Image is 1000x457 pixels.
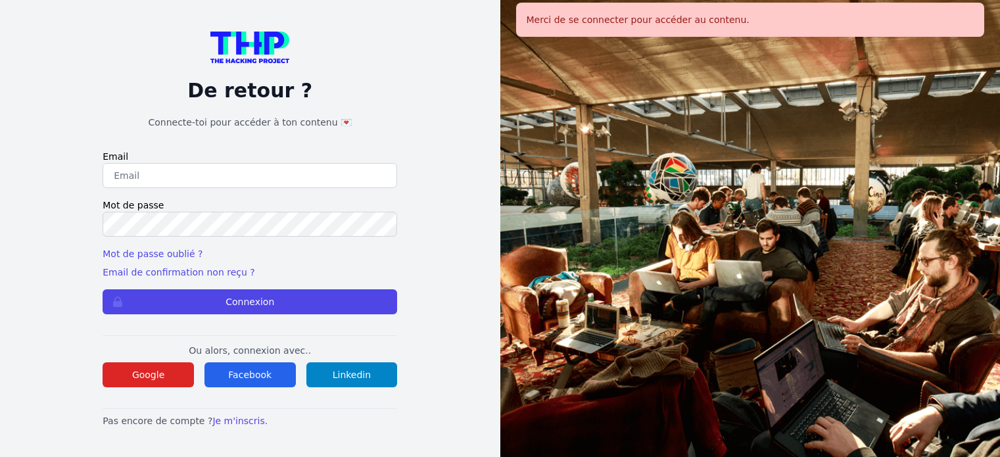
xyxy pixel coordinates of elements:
p: De retour ? [103,79,397,103]
p: Pas encore de compte ? [103,414,397,427]
p: Ou alors, connexion avec.. [103,344,397,357]
button: Google [103,362,194,387]
button: Linkedin [306,362,398,387]
label: Email [103,150,397,163]
label: Mot de passe [103,199,397,212]
a: Email de confirmation non reçu ? [103,267,254,277]
h1: Connecte-toi pour accéder à ton contenu 💌 [103,116,397,129]
div: Merci de se connecter pour accéder au contenu. [516,3,985,37]
input: Email [103,163,397,188]
a: Mot de passe oublié ? [103,249,202,259]
button: Connexion [103,289,397,314]
img: logo [210,32,289,63]
button: Facebook [204,362,296,387]
a: Je m'inscris. [212,416,268,426]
